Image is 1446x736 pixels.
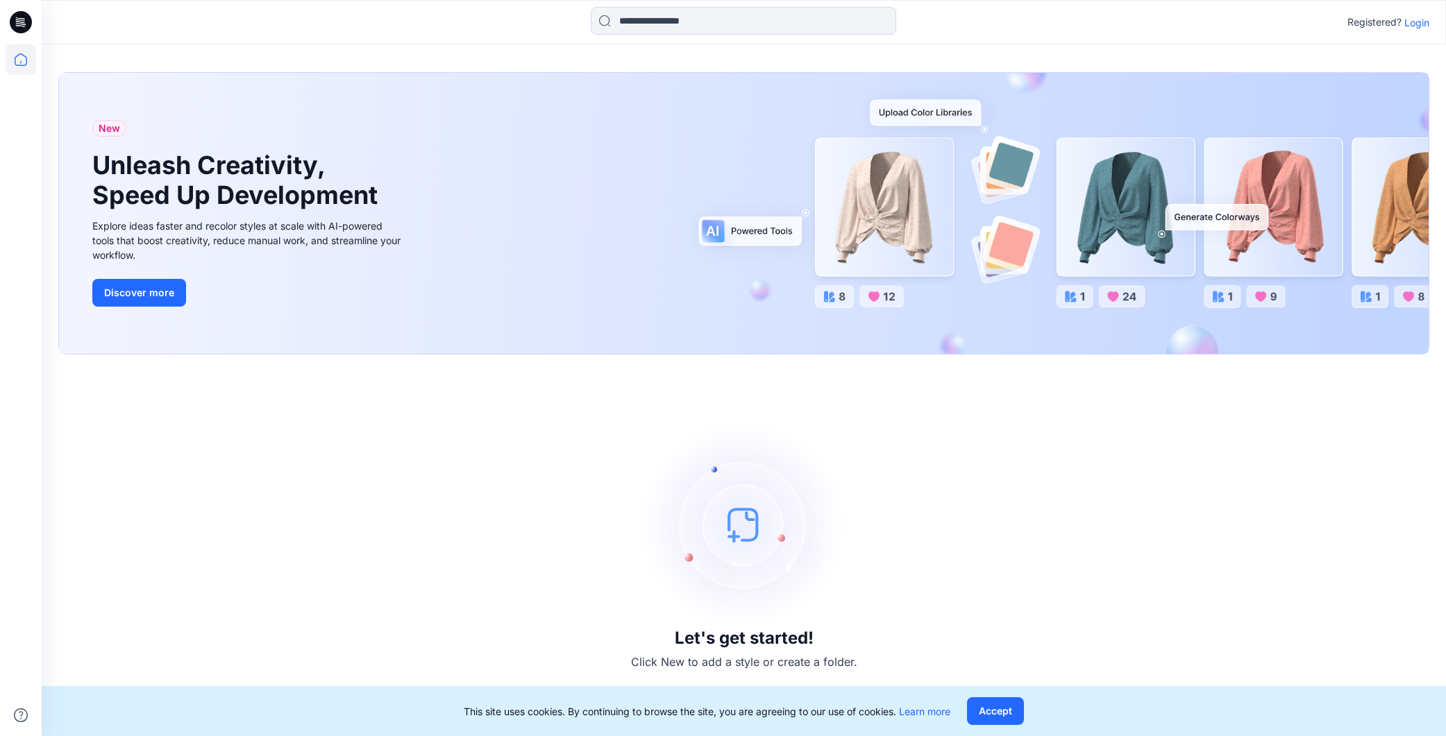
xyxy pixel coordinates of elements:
div: Explore ideas faster and recolor styles at scale with AI-powered tools that boost creativity, red... [92,219,405,262]
h3: Let's get started! [675,628,814,648]
img: empty-state-image.svg [640,420,848,628]
h1: Unleash Creativity, Speed Up Development [92,151,384,210]
p: Registered? [1347,14,1402,31]
p: This site uses cookies. By continuing to browse the site, you are agreeing to our use of cookies. [464,704,950,719]
span: New [99,120,120,137]
p: Click New to add a style or create a folder. [631,653,857,670]
p: Login [1404,15,1429,30]
a: Discover more [92,279,405,307]
button: Discover more [92,279,186,307]
a: Learn more [899,705,950,717]
button: Accept [967,697,1024,725]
